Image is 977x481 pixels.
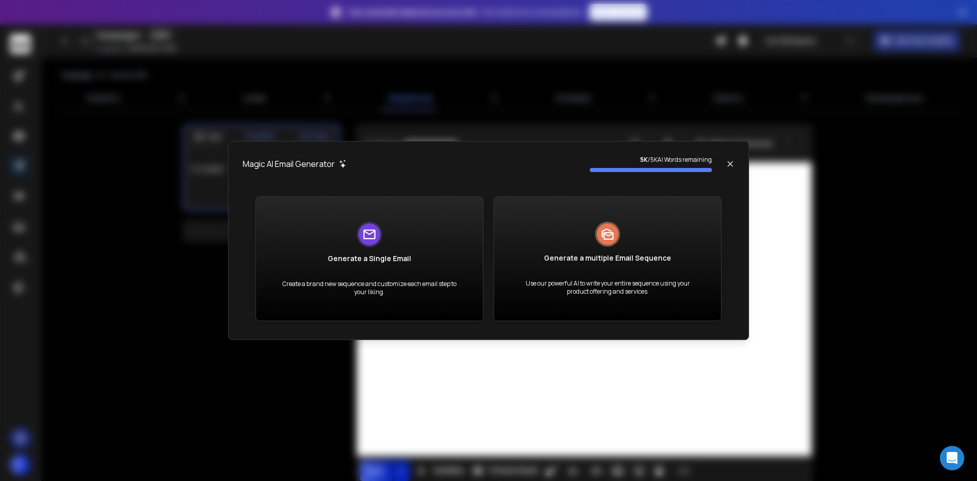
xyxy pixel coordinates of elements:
h1: Magic AI Email Generator [243,158,335,170]
img: logo [595,221,620,247]
strong: 5K [640,155,648,164]
p: Create a brand new sequence and customize each email step to your liking. [280,280,458,296]
div: Open Intercom Messenger [940,446,964,470]
h1: Generate a Single Email [328,253,411,264]
p: / 5K AI Words remaining [590,156,712,164]
h1: Generate a multiple Email Sequence [544,253,671,263]
img: logo [357,221,382,247]
p: Use our powerful AI to write your entire sequence using your product offering and services. [519,279,697,296]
